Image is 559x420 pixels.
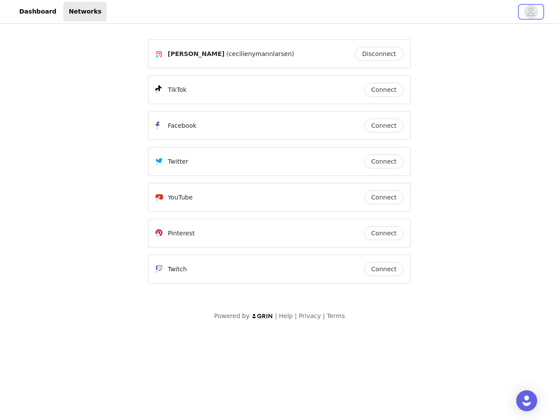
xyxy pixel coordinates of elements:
[327,312,345,319] a: Terms
[299,312,321,319] a: Privacy
[168,193,193,202] p: YouTube
[252,313,273,319] img: logo
[155,51,162,58] img: Instagram Icon
[214,312,249,319] span: Powered by
[323,312,325,319] span: |
[516,390,537,411] div: Open Intercom Messenger
[364,154,404,168] button: Connect
[364,83,404,97] button: Connect
[364,262,404,276] button: Connect
[226,49,294,59] span: (cecilienymannlarsen)
[168,49,224,59] span: [PERSON_NAME]
[168,265,187,274] p: Twitch
[168,85,186,94] p: TikTok
[63,2,107,21] a: Networks
[168,229,195,238] p: Pinterest
[14,2,62,21] a: Dashboard
[168,121,197,130] p: Facebook
[275,312,277,319] span: |
[364,226,404,240] button: Connect
[364,119,404,133] button: Connect
[527,5,535,19] div: avatar
[295,312,297,319] span: |
[355,47,404,61] button: Disconnect
[364,190,404,204] button: Connect
[279,312,293,319] a: Help
[168,157,188,166] p: Twitter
